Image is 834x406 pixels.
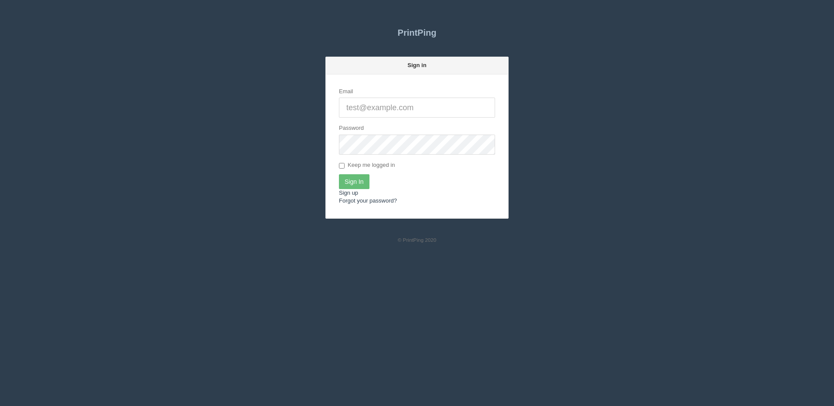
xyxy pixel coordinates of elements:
input: test@example.com [339,98,495,118]
small: © PrintPing 2020 [398,237,437,243]
input: Sign In [339,174,369,189]
label: Keep me logged in [339,161,395,170]
a: Forgot your password? [339,197,397,204]
input: Keep me logged in [339,163,345,169]
a: Sign up [339,189,358,196]
strong: Sign in [407,62,426,68]
a: PrintPing [325,22,509,44]
label: Password [339,124,364,132]
label: Email [339,88,353,96]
